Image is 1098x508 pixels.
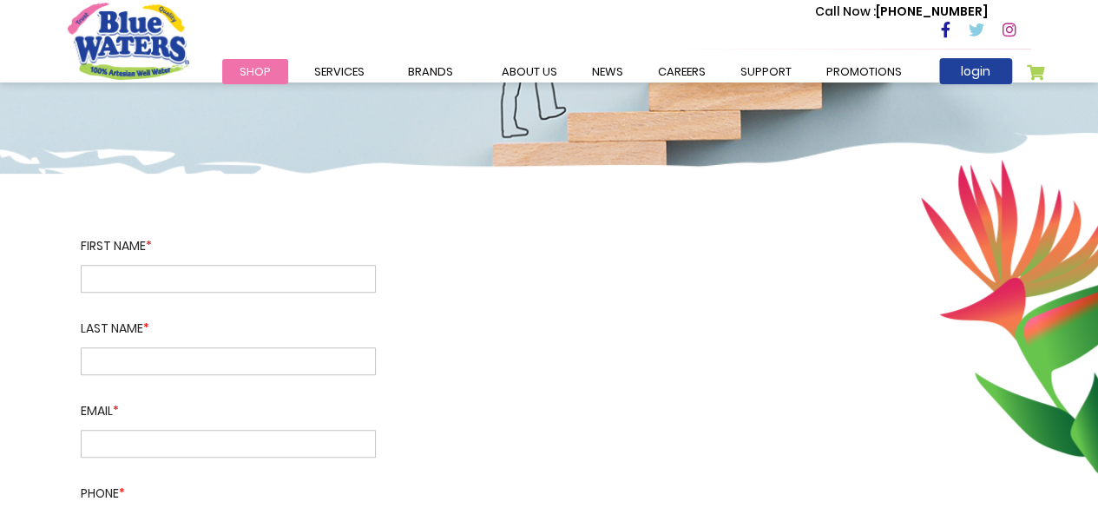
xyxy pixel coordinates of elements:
a: about us [484,59,575,84]
p: [PHONE_NUMBER] [815,3,988,21]
span: Brands [408,63,453,80]
a: careers [641,59,723,84]
span: Services [314,63,365,80]
a: login [939,58,1012,84]
a: News [575,59,641,84]
label: Last Name [81,293,376,347]
img: career-intro-leaves.png [920,159,1098,473]
span: Call Now : [815,3,876,20]
a: Promotions [809,59,919,84]
label: First name [81,237,376,265]
a: store logo [68,3,189,79]
label: Email [81,375,376,430]
span: Shop [240,63,271,80]
a: support [723,59,809,84]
